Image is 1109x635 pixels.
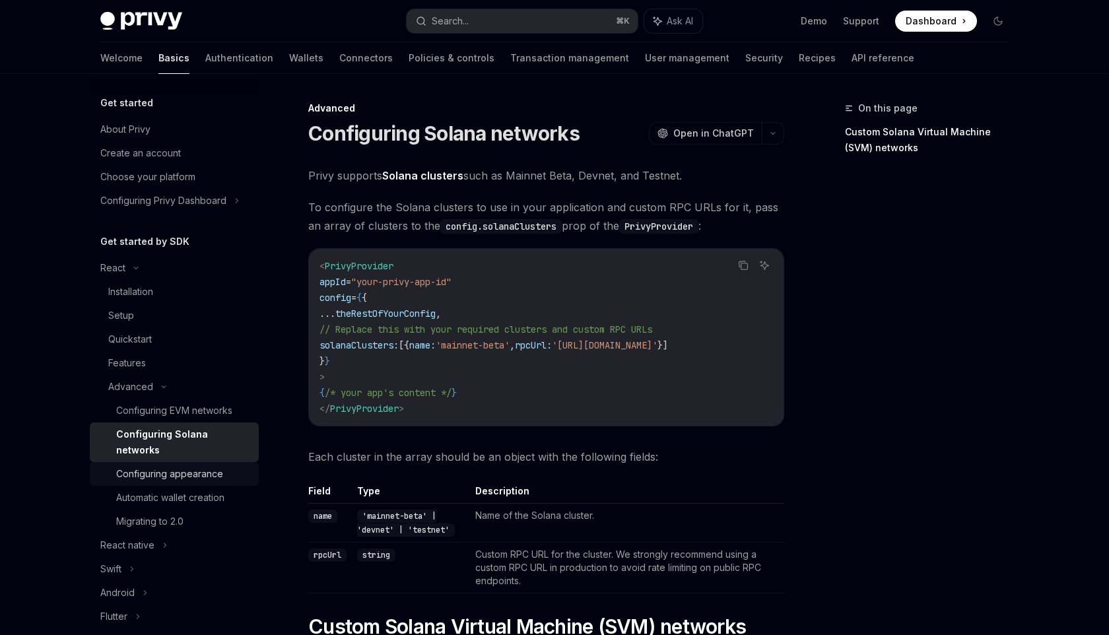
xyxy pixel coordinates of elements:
[100,12,182,30] img: dark logo
[308,549,347,562] code: rpcUrl
[351,292,356,304] span: =
[308,510,337,523] code: name
[100,537,154,553] div: React native
[100,260,125,276] div: React
[616,16,630,26] span: ⌘ K
[470,504,784,543] td: Name of the Solana cluster.
[346,276,351,288] span: =
[108,308,134,323] div: Setup
[108,331,152,347] div: Quickstart
[90,510,259,533] a: Migrating to 2.0
[339,42,393,74] a: Connectors
[452,387,457,399] span: }
[100,42,143,74] a: Welcome
[510,339,515,351] span: ,
[409,42,494,74] a: Policies & controls
[308,485,352,504] th: Field
[308,102,784,115] div: Advanced
[325,355,330,367] span: }
[645,42,729,74] a: User management
[756,257,773,274] button: Ask AI
[319,276,346,288] span: appId
[100,95,153,111] h5: Get started
[644,9,702,33] button: Ask AI
[399,403,404,415] span: >
[100,585,135,601] div: Android
[100,121,151,137] div: About Privy
[436,339,510,351] span: 'mainnet-beta'
[357,549,395,562] code: string
[100,561,121,577] div: Swift
[325,387,452,399] span: /* your app's content */
[90,422,259,462] a: Configuring Solana networks
[858,100,918,116] span: On this page
[330,403,399,415] span: PrivyProvider
[116,466,223,482] div: Configuring appearance
[619,219,698,234] code: PrivyProvider
[319,355,325,367] span: }
[432,13,469,29] div: Search...
[90,117,259,141] a: About Privy
[382,169,463,183] a: Solana clusters
[319,323,652,335] span: // Replace this with your required clusters and custom RPC URLs
[510,42,629,74] a: Transaction management
[116,514,184,529] div: Migrating to 2.0
[352,485,470,504] th: Type
[108,379,153,395] div: Advanced
[108,355,146,371] div: Features
[308,448,784,466] span: Each cluster in the array should be an object with the following fields:
[515,339,552,351] span: rpcUrl:
[407,9,638,33] button: Search...⌘K
[108,284,153,300] div: Installation
[319,387,325,399] span: {
[801,15,827,28] a: Demo
[988,11,1009,32] button: Toggle dark mode
[649,122,762,145] button: Open in ChatGPT
[90,351,259,375] a: Features
[90,399,259,422] a: Configuring EVM networks
[470,543,784,593] td: Custom RPC URL for the cluster. We strongly recommend using a custom RPC URL in production to avo...
[90,486,259,510] a: Automatic wallet creation
[308,198,784,235] span: To configure the Solana clusters to use in your application and custom RPC URLs for it, pass an a...
[319,292,351,304] span: config
[667,15,693,28] span: Ask AI
[90,304,259,327] a: Setup
[657,339,668,351] span: }]
[319,339,399,351] span: solanaClusters:
[357,510,455,537] code: 'mainnet-beta' | 'devnet' | 'testnet'
[845,121,1019,158] a: Custom Solana Virtual Machine (SVM) networks
[319,308,335,319] span: ...
[90,327,259,351] a: Quickstart
[745,42,783,74] a: Security
[440,219,562,234] code: config.solanaClusters
[100,234,189,250] h5: Get started by SDK
[552,339,657,351] span: '[URL][DOMAIN_NAME]'
[735,257,752,274] button: Copy the contents from the code block
[325,260,393,272] span: PrivyProvider
[319,260,325,272] span: <
[90,141,259,165] a: Create an account
[895,11,977,32] a: Dashboard
[351,276,452,288] span: "your-privy-app-id"
[362,292,367,304] span: {
[843,15,879,28] a: Support
[100,193,226,209] div: Configuring Privy Dashboard
[90,280,259,304] a: Installation
[308,121,580,145] h1: Configuring Solana networks
[906,15,957,28] span: Dashboard
[289,42,323,74] a: Wallets
[100,609,127,624] div: Flutter
[852,42,914,74] a: API reference
[319,403,330,415] span: </
[116,403,232,418] div: Configuring EVM networks
[116,490,224,506] div: Automatic wallet creation
[319,371,325,383] span: >
[335,308,436,319] span: theRestOfYourConfig
[100,169,195,185] div: Choose your platform
[158,42,189,74] a: Basics
[436,308,441,319] span: ,
[205,42,273,74] a: Authentication
[356,292,362,304] span: {
[116,426,251,458] div: Configuring Solana networks
[100,145,181,161] div: Create an account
